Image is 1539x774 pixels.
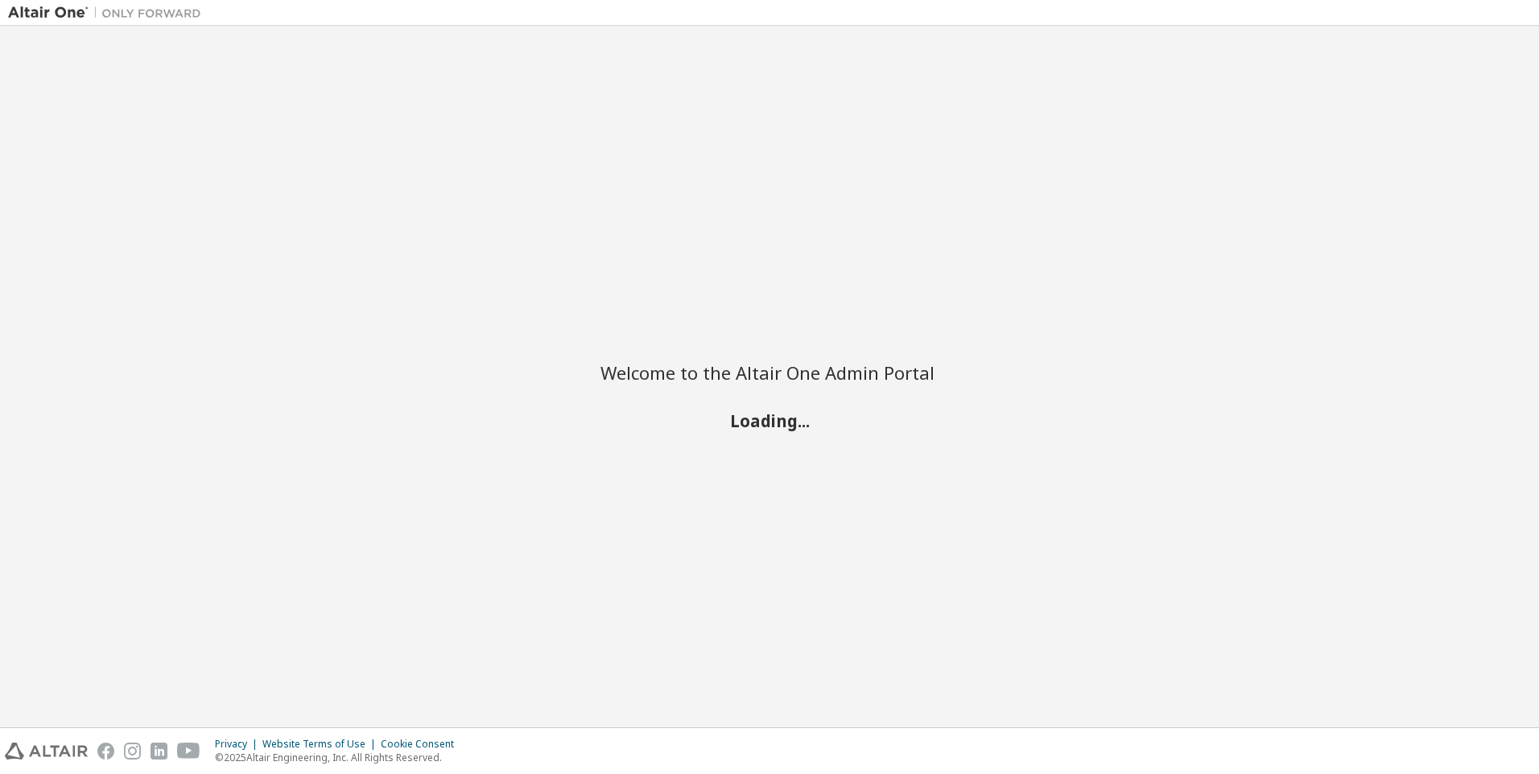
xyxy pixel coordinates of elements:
[262,738,381,751] div: Website Terms of Use
[600,410,939,431] h2: Loading...
[5,743,88,760] img: altair_logo.svg
[600,361,939,384] h2: Welcome to the Altair One Admin Portal
[97,743,114,760] img: facebook.svg
[381,738,464,751] div: Cookie Consent
[8,5,209,21] img: Altair One
[124,743,141,760] img: instagram.svg
[177,743,200,760] img: youtube.svg
[151,743,167,760] img: linkedin.svg
[215,751,464,764] p: © 2025 Altair Engineering, Inc. All Rights Reserved.
[215,738,262,751] div: Privacy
